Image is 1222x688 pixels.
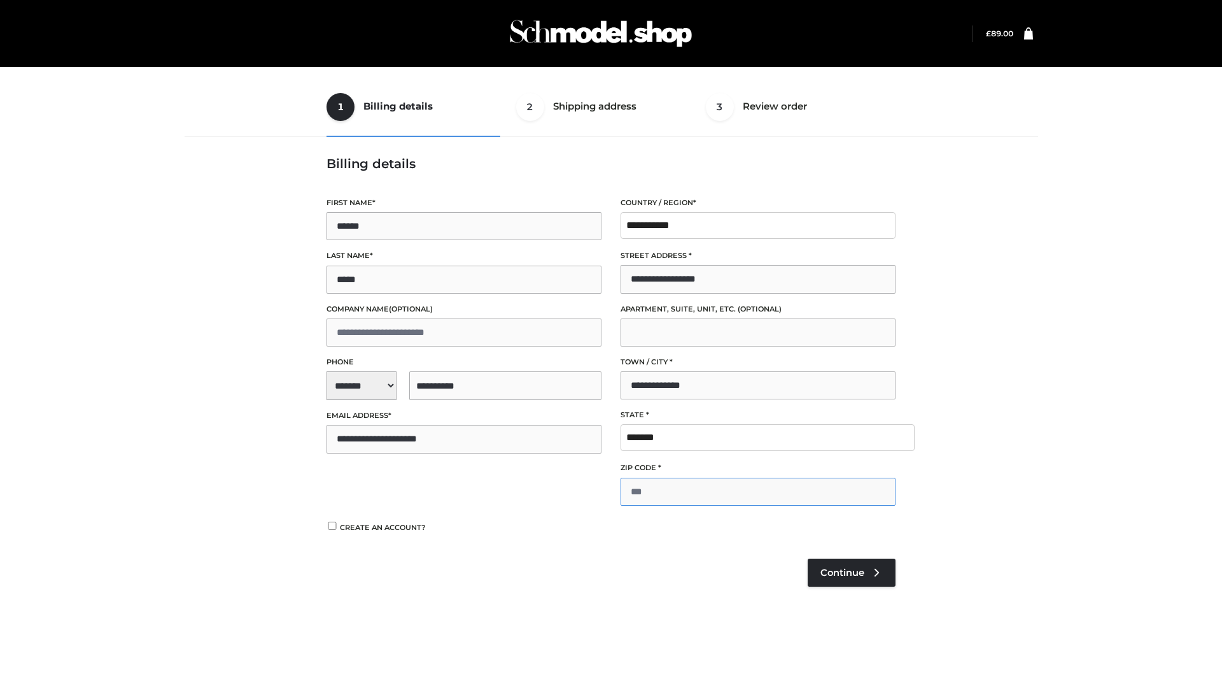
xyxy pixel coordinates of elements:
label: Last name [327,250,601,262]
label: Street address [621,250,895,262]
input: Create an account? [327,522,338,530]
h3: Billing details [327,156,895,171]
span: (optional) [738,305,782,313]
a: £89.00 [986,29,1013,38]
span: £ [986,29,991,38]
label: Phone [327,356,601,368]
span: Continue [820,567,864,578]
label: Company name [327,303,601,315]
label: State [621,409,895,421]
bdi: 89.00 [986,29,1013,38]
img: Schmodel Admin 964 [505,8,696,59]
span: Create an account? [340,523,426,532]
label: ZIP Code [621,462,895,474]
a: Continue [808,559,895,587]
label: Town / City [621,356,895,368]
label: Country / Region [621,197,895,209]
span: (optional) [389,305,433,313]
label: First name [327,197,601,209]
label: Email address [327,410,601,422]
label: Apartment, suite, unit, etc. [621,303,895,315]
